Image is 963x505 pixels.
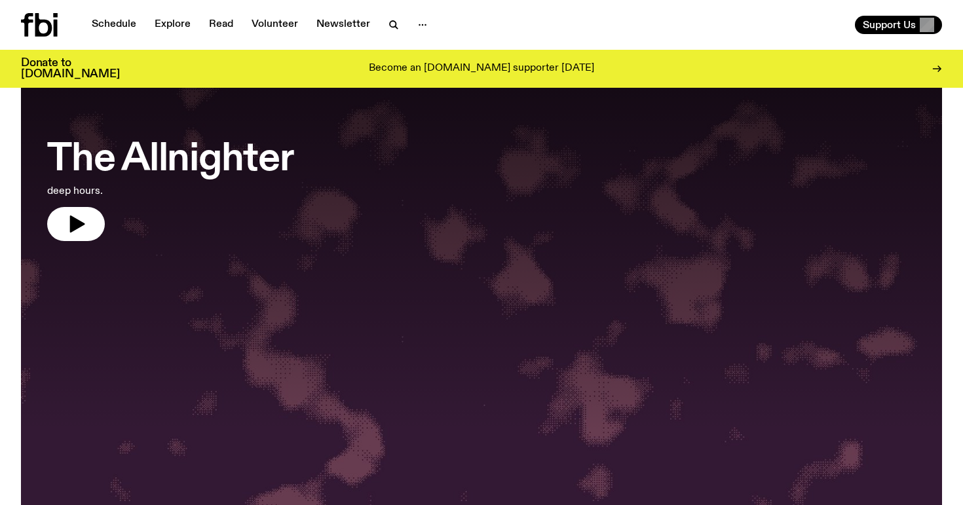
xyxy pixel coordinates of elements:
[309,16,378,34] a: Newsletter
[47,183,293,199] p: deep hours.
[21,58,120,80] h3: Donate to [DOMAIN_NAME]
[47,128,293,241] a: The Allnighterdeep hours.
[244,16,306,34] a: Volunteer
[47,141,293,178] h3: The Allnighter
[369,63,594,75] p: Become an [DOMAIN_NAME] supporter [DATE]
[855,16,942,34] button: Support Us
[863,19,916,31] span: Support Us
[147,16,198,34] a: Explore
[201,16,241,34] a: Read
[84,16,144,34] a: Schedule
